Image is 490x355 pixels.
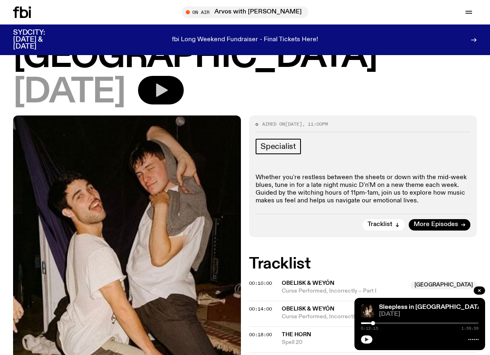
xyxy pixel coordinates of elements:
[363,219,405,231] button: Tracklist
[282,339,405,346] span: Spell 20
[249,331,272,338] span: 00:18:00
[249,281,272,286] button: 00:10:00
[13,29,65,50] h3: SYDCITY: [DATE] & [DATE]
[367,222,392,228] span: Tracklist
[414,222,458,228] span: More Episodes
[361,304,374,317] img: Marcus Whale is on the left, bent to his knees and arching back with a gleeful look his face He i...
[256,174,470,205] p: Whether you're restless between the sheets or down with the mid-week blues, tune in for a late ni...
[379,304,484,311] a: Sleepless in [GEOGRAPHIC_DATA]
[182,7,308,18] button: On AirArvos with [PERSON_NAME]
[302,121,328,127] span: , 11:00pm
[262,121,285,127] span: Aired on
[282,306,334,312] span: Obelisk & Weyón
[282,313,405,321] span: Curse Performed, Incorrectly – Part II
[249,306,272,312] span: 00:14:00
[249,333,272,337] button: 00:18:00
[249,280,272,286] span: 00:10:00
[13,7,477,73] h1: Sleepless in [GEOGRAPHIC_DATA]
[361,326,378,331] span: 0:12:15
[172,36,318,44] p: fbi Long Weekend Fundraiser - Final Tickets Here!
[409,219,470,231] a: More Episodes
[249,307,272,311] button: 00:14:00
[282,287,405,295] span: Curse Performed, Incorrectly – Part I
[285,121,302,127] span: [DATE]
[461,326,479,331] span: 1:59:59
[261,142,296,151] span: Specialist
[249,257,477,271] h2: Tracklist
[379,311,479,317] span: [DATE]
[13,76,125,109] span: [DATE]
[282,280,334,286] span: Obelisk & Weyón
[256,139,301,154] a: Specialist
[282,332,311,337] span: The Horn
[410,281,477,289] span: [GEOGRAPHIC_DATA]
